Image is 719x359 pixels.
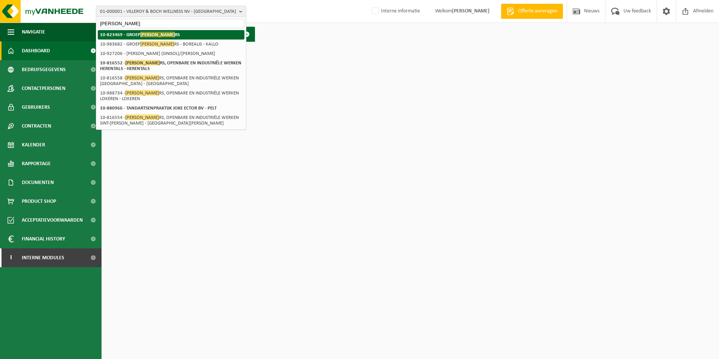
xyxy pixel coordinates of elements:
span: Rapportage [22,154,51,173]
span: [PERSON_NAME] [140,41,174,47]
span: Documenten [22,173,54,192]
span: Financial History [22,230,65,248]
span: Navigatie [22,23,45,41]
span: [PERSON_NAME] [125,75,159,81]
span: Kalender [22,135,45,154]
span: [PERSON_NAME] [125,60,160,65]
span: Product Shop [22,192,56,211]
span: Bedrijfsgegevens [22,60,66,79]
li: 10-983682 - GROEP RS - BOREALIS - KALLO [98,40,244,49]
strong: 10-880966 - TANDARTSENPRAKTIJK JOKE ECTOR BV - PELT [100,106,217,111]
input: Zoeken naar gekoppelde vestigingen [98,19,244,28]
li: 10-816558 - RS, OPENBARE EN INDUSTRIËLE WERKEN [GEOGRAPHIC_DATA] - [GEOGRAPHIC_DATA] [98,73,244,88]
span: Gebruikers [22,98,50,117]
span: Offerte aanvragen [516,8,559,15]
li: 10-816554 - RS, OPENBARE EN INDUSTRIËLE WERKEN SINT-[PERSON_NAME] - [GEOGRAPHIC_DATA][PERSON_NAME] [98,113,244,128]
strong: 10-823469 - GROEP RS [100,32,180,37]
span: I [8,248,14,267]
label: Interne informatie [370,6,420,17]
span: Contactpersonen [22,79,65,98]
span: Dashboard [22,41,50,60]
li: 10-927206 - [PERSON_NAME] (SINISOL)/[PERSON_NAME] [98,49,244,58]
strong: [PERSON_NAME] [452,8,490,14]
span: Acceptatievoorwaarden [22,211,83,230]
span: [PERSON_NAME] [125,90,159,96]
span: 01-000001 - VILLEROY & BOCH WELLNESS NV - [GEOGRAPHIC_DATA] [100,6,236,17]
span: [PERSON_NAME] [125,114,159,120]
button: 01-000001 - VILLEROY & BOCH WELLNESS NV - [GEOGRAPHIC_DATA] [96,6,246,17]
span: Interne modules [22,248,64,267]
span: [PERSON_NAME] [140,32,175,37]
li: 10-988734 - RS, OPENBARE EN INDUSTRIËLE WERKEN LOKEREN - LOKEREN [98,88,244,103]
span: Contracten [22,117,51,135]
a: Offerte aanvragen [501,4,563,19]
